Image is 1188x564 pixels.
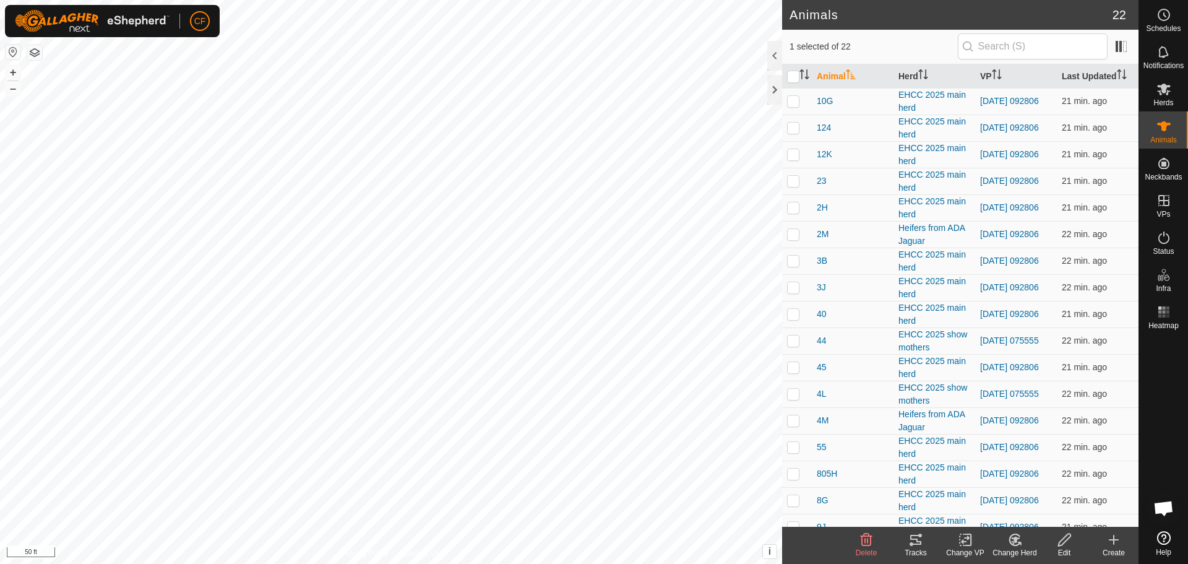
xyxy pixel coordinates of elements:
div: EHCC 2025 main herd [898,168,970,194]
span: Oct 10, 2025, 8:32 AM [1062,495,1107,505]
div: EHCC 2025 main herd [898,355,970,381]
span: 2H [817,201,828,214]
div: Edit [1039,547,1089,558]
a: Privacy Policy [342,548,389,559]
h2: Animals [790,7,1113,22]
a: [DATE] 092806 [980,282,1039,292]
a: [DATE] 092806 [980,123,1039,132]
p-sorticon: Activate to sort [846,71,856,81]
span: 3J [817,281,826,294]
a: [DATE] 092806 [980,176,1039,186]
span: 805H [817,467,837,480]
span: Help [1156,549,1171,556]
a: Help [1139,526,1188,561]
span: Oct 10, 2025, 8:32 AM [1062,96,1107,106]
div: EHCC 2025 main herd [898,195,970,221]
span: VPs [1156,210,1170,218]
span: Oct 10, 2025, 8:32 AM [1062,149,1107,159]
span: 4L [817,388,827,401]
button: i [763,545,777,558]
span: 1 selected of 22 [790,40,958,53]
a: [DATE] 075555 [980,336,1039,345]
span: Schedules [1146,25,1181,32]
p-sorticon: Activate to sort [1117,71,1127,81]
span: Neckbands [1145,173,1182,181]
a: [DATE] 092806 [980,415,1039,425]
a: [DATE] 092806 [980,469,1039,479]
span: Oct 10, 2025, 8:33 AM [1062,123,1107,132]
a: [DATE] 092806 [980,495,1039,505]
span: Oct 10, 2025, 8:32 AM [1062,469,1107,479]
span: Oct 10, 2025, 8:32 AM [1062,256,1107,266]
p-sorticon: Activate to sort [918,71,928,81]
span: 4M [817,414,829,427]
span: Status [1153,248,1174,255]
span: Oct 10, 2025, 8:32 AM [1062,442,1107,452]
a: [DATE] 092806 [980,442,1039,452]
div: EHCC 2025 main herd [898,115,970,141]
a: [DATE] 092806 [980,96,1039,106]
th: Last Updated [1057,64,1138,89]
a: [DATE] 075555 [980,389,1039,399]
span: 55 [817,441,827,454]
span: Animals [1150,136,1177,144]
div: EHCC 2025 main herd [898,514,970,540]
span: 3B [817,254,827,267]
span: 44 [817,334,827,347]
div: Change VP [940,547,990,558]
th: VP [975,64,1057,89]
span: 40 [817,308,827,321]
span: Oct 10, 2025, 8:33 AM [1062,362,1107,372]
div: EHCC 2025 main herd [898,275,970,301]
div: EHCC 2025 main herd [898,142,970,168]
div: EHCC 2025 main herd [898,302,970,328]
div: Change Herd [990,547,1039,558]
button: + [6,65,20,80]
span: Oct 10, 2025, 8:32 AM [1062,176,1107,186]
span: 22 [1113,6,1126,24]
span: Oct 10, 2025, 8:32 AM [1062,415,1107,425]
div: EHCC 2025 main herd [898,461,970,487]
a: [DATE] 092806 [980,202,1039,212]
p-sorticon: Activate to sort [799,71,809,81]
span: 23 [817,175,827,188]
span: 10G [817,95,833,108]
button: Map Layers [27,45,42,60]
span: Oct 10, 2025, 8:32 AM [1062,309,1107,319]
div: EHCC 2025 show mothers [898,328,970,354]
a: [DATE] 092806 [980,362,1039,372]
a: [DATE] 092806 [980,229,1039,239]
span: 45 [817,361,827,374]
span: 9J [817,521,826,534]
span: 12K [817,148,832,161]
div: Heifers from ADA Jaguar [898,408,970,434]
div: EHCC 2025 main herd [898,248,970,274]
span: Oct 10, 2025, 8:32 AM [1062,282,1107,292]
div: EHCC 2025 main herd [898,89,970,115]
a: [DATE] 092806 [980,149,1039,159]
button: Reset Map [6,45,20,59]
p-sorticon: Activate to sort [992,71,1002,81]
div: EHCC 2025 show mothers [898,381,970,407]
span: 8G [817,494,829,507]
span: i [768,546,771,557]
th: Herd [893,64,975,89]
span: 2M [817,228,829,241]
span: Notifications [1143,62,1184,69]
span: Heatmap [1148,322,1179,329]
a: [DATE] 092806 [980,522,1039,532]
img: Gallagher Logo [15,10,170,32]
a: [DATE] 092806 [980,256,1039,266]
span: Infra [1156,285,1171,292]
div: EHCC 2025 main herd [898,488,970,514]
div: EHCC 2025 main herd [898,435,970,461]
a: [DATE] 092806 [980,309,1039,319]
span: 124 [817,121,831,134]
a: Contact Us [403,548,440,559]
div: Open chat [1145,490,1182,527]
div: Heifers from ADA Jaguar [898,222,970,248]
input: Search (S) [958,33,1108,59]
button: – [6,81,20,96]
span: Oct 10, 2025, 8:32 AM [1062,202,1107,212]
span: Oct 10, 2025, 8:32 AM [1062,389,1107,399]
